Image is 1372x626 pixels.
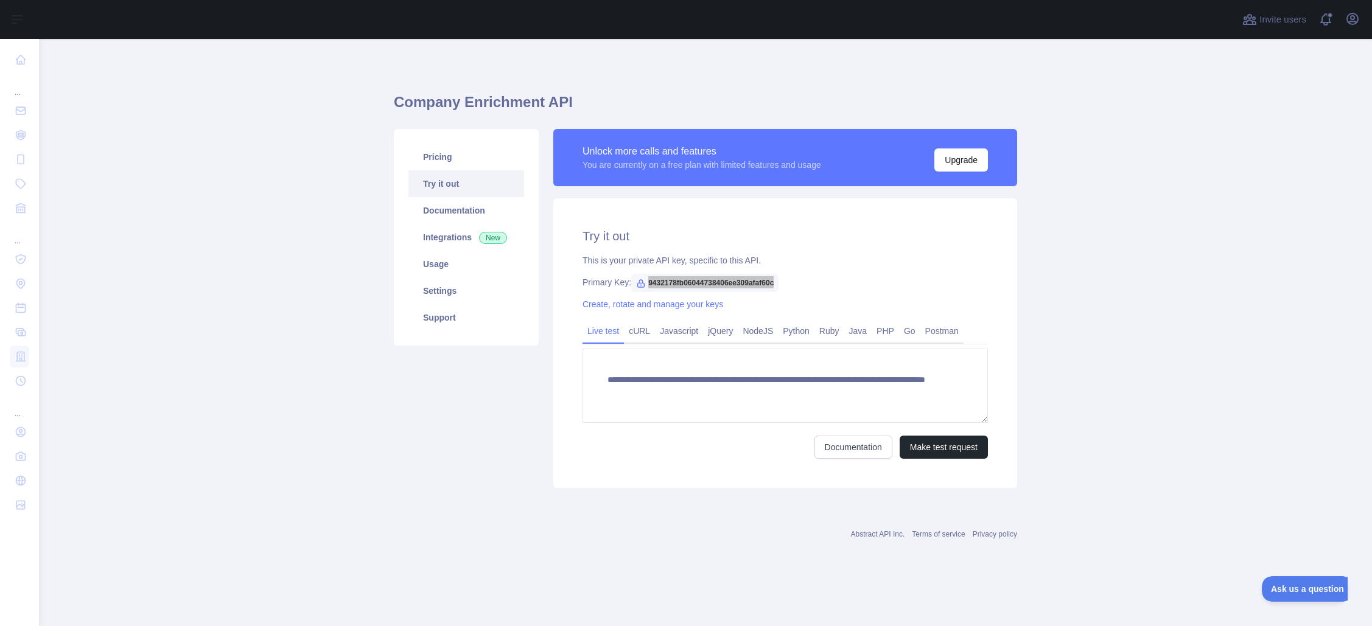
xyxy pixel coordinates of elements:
[394,92,1017,122] h1: Company Enrichment API
[1259,13,1306,27] span: Invite users
[655,321,703,341] a: Javascript
[408,304,524,331] a: Support
[583,159,821,171] div: You are currently on a free plan with limited features and usage
[912,530,965,538] a: Terms of service
[899,321,920,341] a: Go
[1262,576,1348,602] iframe: Toggle Customer Support
[583,276,988,288] div: Primary Key:
[631,274,779,292] span: 9432178fb06044738406ee309afaf60c
[583,228,988,245] h2: Try it out
[973,530,1017,538] a: Privacy policy
[624,321,655,341] a: cURL
[920,321,964,341] a: Postman
[408,277,524,304] a: Settings
[778,321,814,341] a: Python
[408,144,524,170] a: Pricing
[1240,10,1309,29] button: Invite users
[408,251,524,277] a: Usage
[851,530,905,538] a: Abstract API Inc.
[814,436,892,459] a: Documentation
[844,321,872,341] a: Java
[408,197,524,224] a: Documentation
[583,299,723,309] a: Create, rotate and manage your keys
[408,170,524,197] a: Try it out
[408,224,524,251] a: Integrations New
[10,394,29,419] div: ...
[583,321,624,341] a: Live test
[703,321,738,341] a: jQuery
[583,254,988,266] div: This is your private API key, specific to this API.
[10,73,29,97] div: ...
[900,436,988,459] button: Make test request
[872,321,899,341] a: PHP
[738,321,778,341] a: NodeJS
[583,144,821,159] div: Unlock more calls and features
[10,221,29,246] div: ...
[479,232,507,244] span: New
[934,148,988,172] button: Upgrade
[814,321,844,341] a: Ruby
